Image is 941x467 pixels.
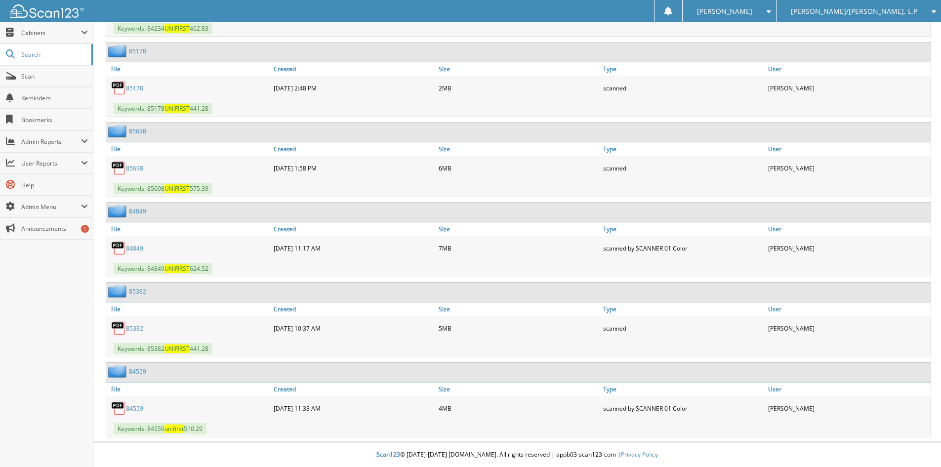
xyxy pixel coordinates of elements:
[601,302,766,316] a: Type
[21,181,88,189] span: Help
[21,72,88,81] span: Scan
[126,324,143,333] a: 85382
[621,450,658,459] a: Privacy Policy
[21,203,81,211] span: Admin Menu
[21,137,81,146] span: Admin Reports
[111,241,126,255] img: PDF.png
[108,205,129,217] img: folder2.png
[164,184,190,193] span: UNIFIRST
[436,222,601,236] a: Size
[108,125,129,137] img: folder2.png
[436,78,601,98] div: 2MB
[766,302,931,316] a: User
[271,62,436,76] a: Created
[766,318,931,338] div: [PERSON_NAME]
[21,116,88,124] span: Bookmarks
[436,382,601,396] a: Size
[601,158,766,178] div: scanned
[129,127,146,135] a: 85698
[271,318,436,338] div: [DATE] 10:37 AM
[126,164,143,172] a: 85698
[21,94,88,102] span: Reminders
[164,24,190,33] span: UNIFIRST
[436,398,601,418] div: 4MB
[21,224,88,233] span: Announcements
[271,398,436,418] div: [DATE] 11:33 AM
[436,62,601,76] a: Size
[791,8,917,14] span: [PERSON_NAME]/[PERSON_NAME], L.P
[108,365,129,378] img: folder2.png
[164,104,190,113] span: UNIFIRST
[766,62,931,76] a: User
[766,382,931,396] a: User
[271,222,436,236] a: Created
[108,45,129,57] img: folder2.png
[111,81,126,95] img: PDF.png
[129,207,146,215] a: 84849
[271,78,436,98] div: [DATE] 2:48 PM
[106,302,271,316] a: File
[81,225,89,233] div: 1
[376,450,400,459] span: Scan123
[106,62,271,76] a: File
[108,285,129,297] img: folder2.png
[21,159,81,168] span: User Reports
[697,8,752,14] span: [PERSON_NAME]
[114,343,212,354] span: Keywords: 85382 441.28
[21,50,86,59] span: Search
[436,238,601,258] div: 7MB
[601,222,766,236] a: Type
[93,443,941,467] div: © [DATE]-[DATE] [DOMAIN_NAME]. All rights reserved | appb03-scan123-com |
[601,382,766,396] a: Type
[766,238,931,258] div: [PERSON_NAME]
[114,103,212,114] span: Keywords: 85178 441.28
[114,263,212,274] span: Keywords: 84849 624.52
[766,158,931,178] div: [PERSON_NAME]
[601,238,766,258] div: scanned by SCANNER 01 Color
[601,62,766,76] a: Type
[111,321,126,336] img: PDF.png
[114,423,206,434] span: Keywords: 84559 510.29
[271,142,436,156] a: Created
[271,382,436,396] a: Created
[601,142,766,156] a: Type
[126,244,143,253] a: 84849
[129,287,146,296] a: 85382
[271,158,436,178] div: [DATE] 1:58 PM
[164,344,190,353] span: UNIFIRST
[106,382,271,396] a: File
[106,222,271,236] a: File
[10,4,84,18] img: scan123-logo-white.svg
[766,398,931,418] div: [PERSON_NAME]
[164,425,184,433] span: unifirst
[114,183,212,194] span: Keywords: 85698 575.39
[21,29,81,37] span: Cabinets
[436,158,601,178] div: 6MB
[129,47,146,55] a: 85178
[106,142,271,156] a: File
[111,161,126,175] img: PDF.png
[601,78,766,98] div: scanned
[766,222,931,236] a: User
[129,367,146,376] a: 84559
[111,401,126,416] img: PDF.png
[271,238,436,258] div: [DATE] 11:17 AM
[766,78,931,98] div: [PERSON_NAME]
[114,23,212,34] span: Keywords: 84234 462.83
[126,404,143,413] a: 84559
[436,302,601,316] a: Size
[436,318,601,338] div: 5MB
[126,84,143,92] a: 85178
[601,398,766,418] div: scanned by SCANNER 01 Color
[436,142,601,156] a: Size
[271,302,436,316] a: Created
[601,318,766,338] div: scanned
[766,142,931,156] a: User
[164,264,190,273] span: UNIFIRST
